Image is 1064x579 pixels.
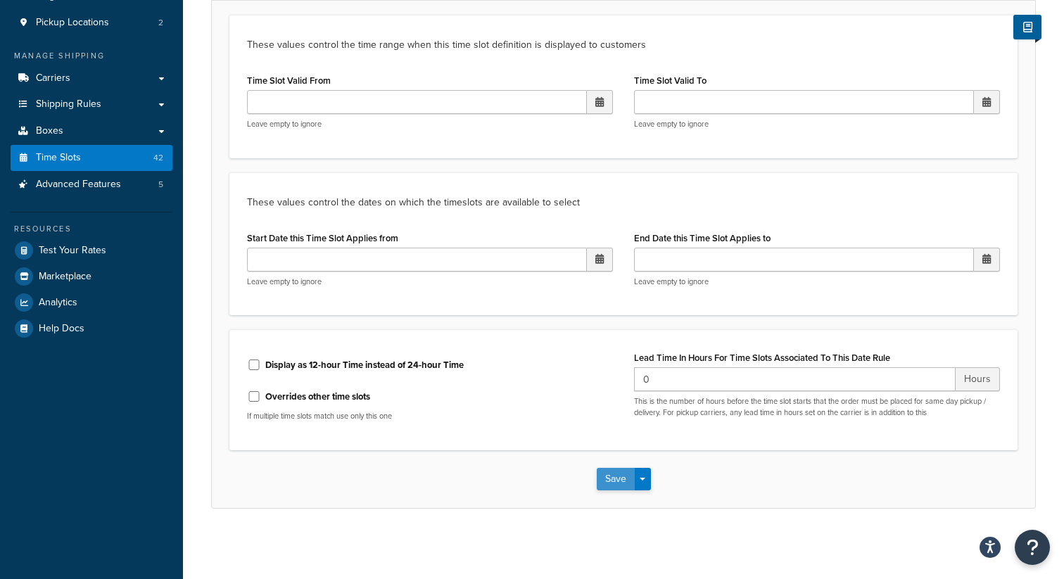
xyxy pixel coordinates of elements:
[11,264,172,289] a: Marketplace
[153,152,163,164] span: 42
[11,145,172,171] a: Time Slots42
[39,245,106,257] span: Test Your Rates
[36,125,63,137] span: Boxes
[634,75,707,86] label: Time Slot Valid To
[634,233,771,243] label: End Date this Time Slot Applies to
[11,172,172,198] li: Advanced Features
[36,98,101,110] span: Shipping Rules
[956,367,1000,391] span: Hours
[39,297,77,309] span: Analytics
[36,179,121,191] span: Advanced Features
[247,233,398,243] label: Start Date this Time Slot Applies from
[11,238,172,263] a: Test Your Rates
[11,118,172,144] a: Boxes
[36,152,81,164] span: Time Slots
[11,65,172,91] a: Carriers
[11,50,172,62] div: Manage Shipping
[11,145,172,171] li: Time Slots
[634,396,1000,418] p: This is the number of hours before the time slot starts that the order must be placed for same da...
[634,352,890,363] label: Lead Time In Hours For Time Slots Associated To This Date Rule
[11,290,172,315] a: Analytics
[158,179,163,191] span: 5
[39,271,91,283] span: Marketplace
[247,75,331,86] label: Time Slot Valid From
[11,10,172,36] li: Pickup Locations
[265,390,370,403] label: Overrides other time slots
[39,323,84,335] span: Help Docs
[634,276,1000,287] p: Leave empty to ignore
[247,411,613,421] p: If multiple time slots match use only this one
[11,223,172,235] div: Resources
[11,91,172,117] a: Shipping Rules
[265,359,464,371] label: Display as 12-hour Time instead of 24-hour Time
[36,72,70,84] span: Carriers
[158,17,163,29] span: 2
[1015,530,1050,565] button: Open Resource Center
[11,316,172,341] a: Help Docs
[36,17,109,29] span: Pickup Locations
[247,276,613,287] p: Leave empty to ignore
[597,468,635,490] button: Save
[634,119,1000,129] p: Leave empty to ignore
[247,195,1000,210] p: These values control the dates on which the timeslots are available to select
[247,119,613,129] p: Leave empty to ignore
[11,10,172,36] a: Pickup Locations2
[1013,15,1041,39] button: Show Help Docs
[247,37,1000,53] p: These values control the time range when this time slot definition is displayed to customers
[11,172,172,198] a: Advanced Features5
